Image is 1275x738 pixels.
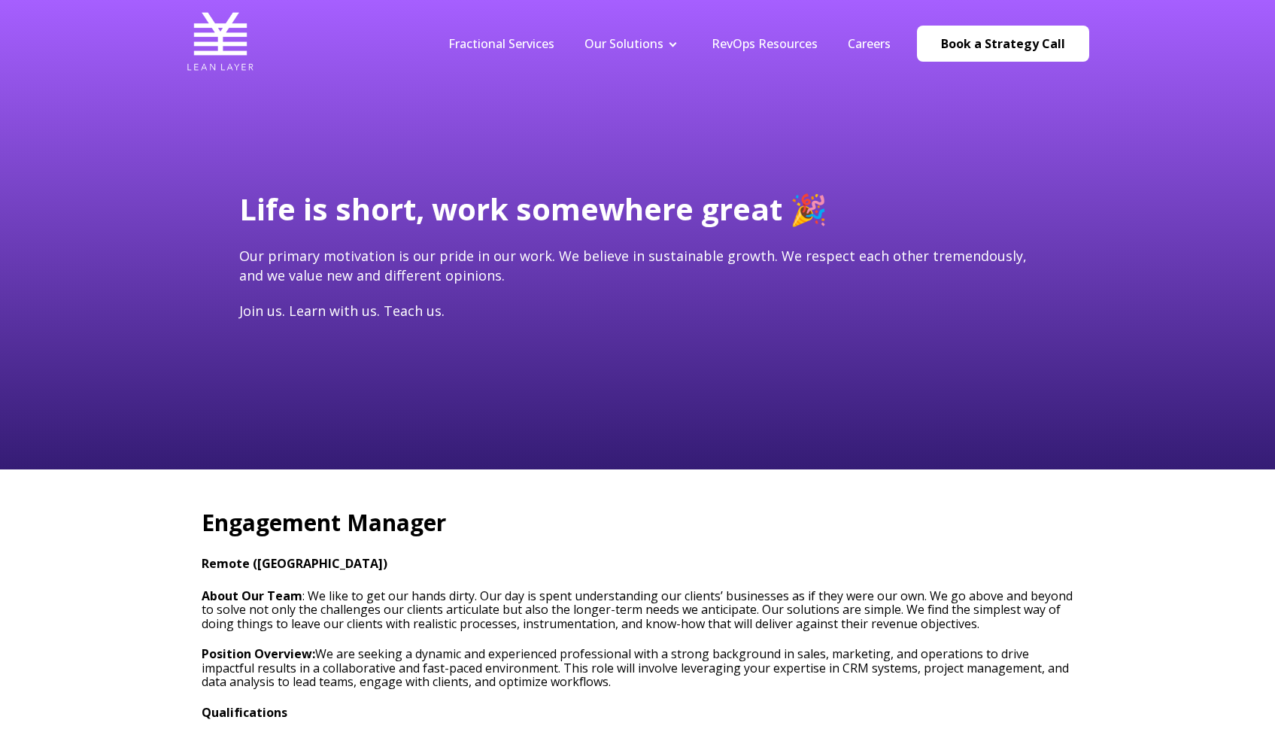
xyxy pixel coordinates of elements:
[712,35,818,52] a: RevOps Resources
[433,35,906,52] div: Navigation Menu
[917,26,1089,62] a: Book a Strategy Call
[202,507,1074,539] h2: Engagement Manager
[202,645,315,662] strong: Position Overview:
[202,589,1074,630] h3: : We like to get our hands dirty. Our day is spent understanding our clients’ businesses as if th...
[848,35,891,52] a: Careers
[202,588,302,604] strong: About Our Team
[584,35,663,52] a: Our Solutions
[202,704,287,721] strong: Qualifications
[239,247,1027,284] span: Our primary motivation is our pride in our work. We believe in sustainable growth. We respect eac...
[239,302,445,320] span: Join us. Learn with us. Teach us.
[202,647,1074,688] p: We are seeking a dynamic and experienced professional with a strong background in sales, marketin...
[187,8,254,75] img: Lean Layer Logo
[448,35,554,52] a: Fractional Services
[202,555,387,572] strong: Remote ([GEOGRAPHIC_DATA])
[239,188,827,229] span: Life is short, work somewhere great 🎉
